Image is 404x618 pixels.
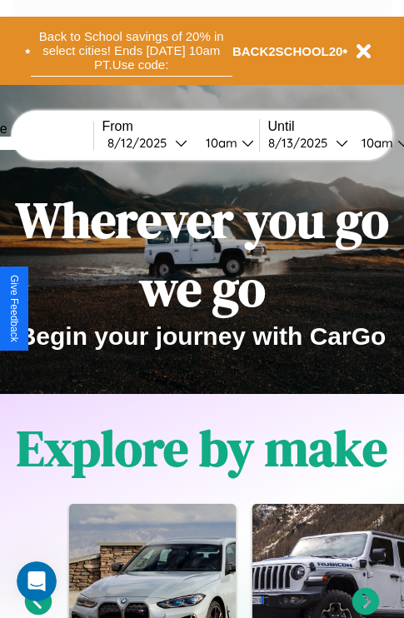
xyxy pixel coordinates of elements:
[8,275,20,342] div: Give Feedback
[107,135,175,151] div: 8 / 12 / 2025
[17,414,387,482] h1: Explore by make
[192,134,259,152] button: 10am
[353,135,397,151] div: 10am
[197,135,242,151] div: 10am
[31,25,232,77] button: Back to School savings of 20% in select cities! Ends [DATE] 10am PT.Use code:
[17,561,57,601] iframe: Intercom live chat
[232,44,343,58] b: BACK2SCHOOL20
[268,135,336,151] div: 8 / 13 / 2025
[102,119,259,134] label: From
[102,134,192,152] button: 8/12/2025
